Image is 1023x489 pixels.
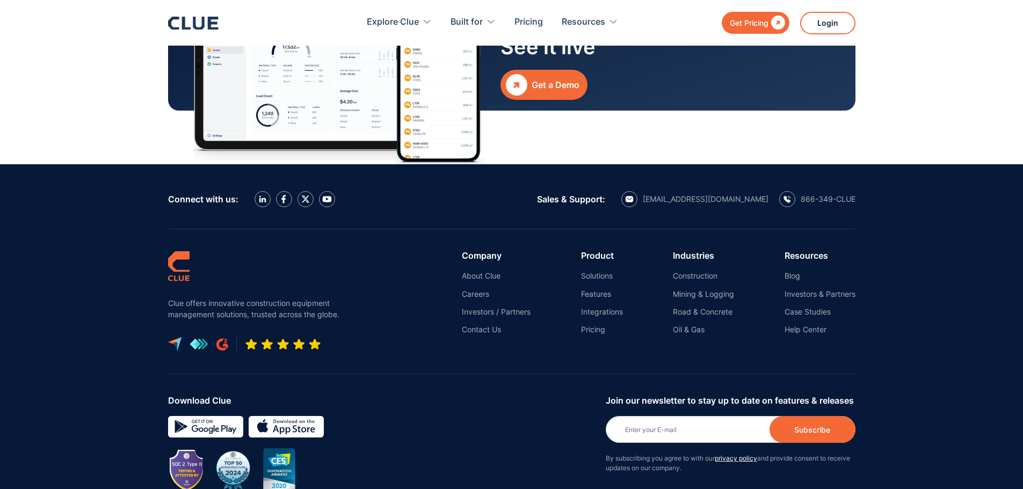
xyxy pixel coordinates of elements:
[606,396,855,405] div: Join our newsletter to stay up to date on features & releases
[168,396,598,405] div: Download Clue
[537,194,605,204] div: Sales & Support:
[606,454,855,473] p: By subscribing you agree to with our and provide consent to receive updates on our company.
[500,70,587,100] a: Get a Demo
[581,325,623,334] a: Pricing
[562,5,605,39] div: Resources
[673,251,734,260] div: Industries
[259,196,266,203] img: LinkedIn icon
[785,251,855,260] div: Resources
[783,195,791,203] img: calling icon
[785,289,855,299] a: Investors & Partners
[715,454,757,462] a: privacy policy
[581,271,623,281] a: Solutions
[801,194,855,204] div: 866-349-CLUE
[249,416,324,437] img: download on the App store
[581,307,623,317] a: Integrations
[673,307,734,317] a: Road & Concrete
[621,191,768,207] a: email icon[EMAIL_ADDRESS][DOMAIN_NAME]
[768,16,785,30] div: 
[532,78,579,92] div: Get a Demo
[625,196,634,202] img: email icon
[245,338,321,351] img: Five-star rating icon
[216,338,228,351] img: G2 review platform icon
[779,191,855,207] a: calling icon866-349-CLUE
[462,251,531,260] div: Company
[301,195,310,203] img: X icon twitter
[581,289,623,299] a: Features
[673,325,734,334] a: Oil & Gas
[367,5,419,39] div: Explore Clue
[785,325,855,334] a: Help Center
[168,297,345,320] p: Clue offers innovative construction equipment management solutions, trusted across the globe.
[451,5,496,39] div: Built for
[606,416,855,443] input: Enter your E-mail
[562,5,618,39] div: Resources
[730,16,768,30] div: Get Pricing
[514,5,543,39] a: Pricing
[581,251,623,260] div: Product
[785,271,855,281] a: Blog
[168,251,190,281] img: clue logo simple
[168,416,243,437] img: Google simple icon
[606,396,855,484] form: Newsletter
[722,12,789,34] a: Get Pricing
[673,289,734,299] a: Mining & Logging
[462,271,531,281] a: About Clue
[168,337,182,351] img: capterra logo icon
[322,196,332,202] img: YouTube Icon
[168,194,238,204] div: Connect with us:
[462,307,531,317] a: Investors / Partners
[506,74,527,96] img: Upward growth arrow icon
[367,5,432,39] div: Explore Clue
[462,325,531,334] a: Contact Us
[770,416,855,443] input: Subscribe
[451,5,483,39] div: Built for
[785,307,855,317] a: Case Studies
[462,289,531,299] a: Careers
[673,271,734,281] a: Construction
[800,12,855,34] a: Login
[500,35,596,60] p: See it live
[281,195,286,203] img: facebook icon
[190,338,208,350] img: get app logo
[643,194,768,204] div: [EMAIL_ADDRESS][DOMAIN_NAME]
